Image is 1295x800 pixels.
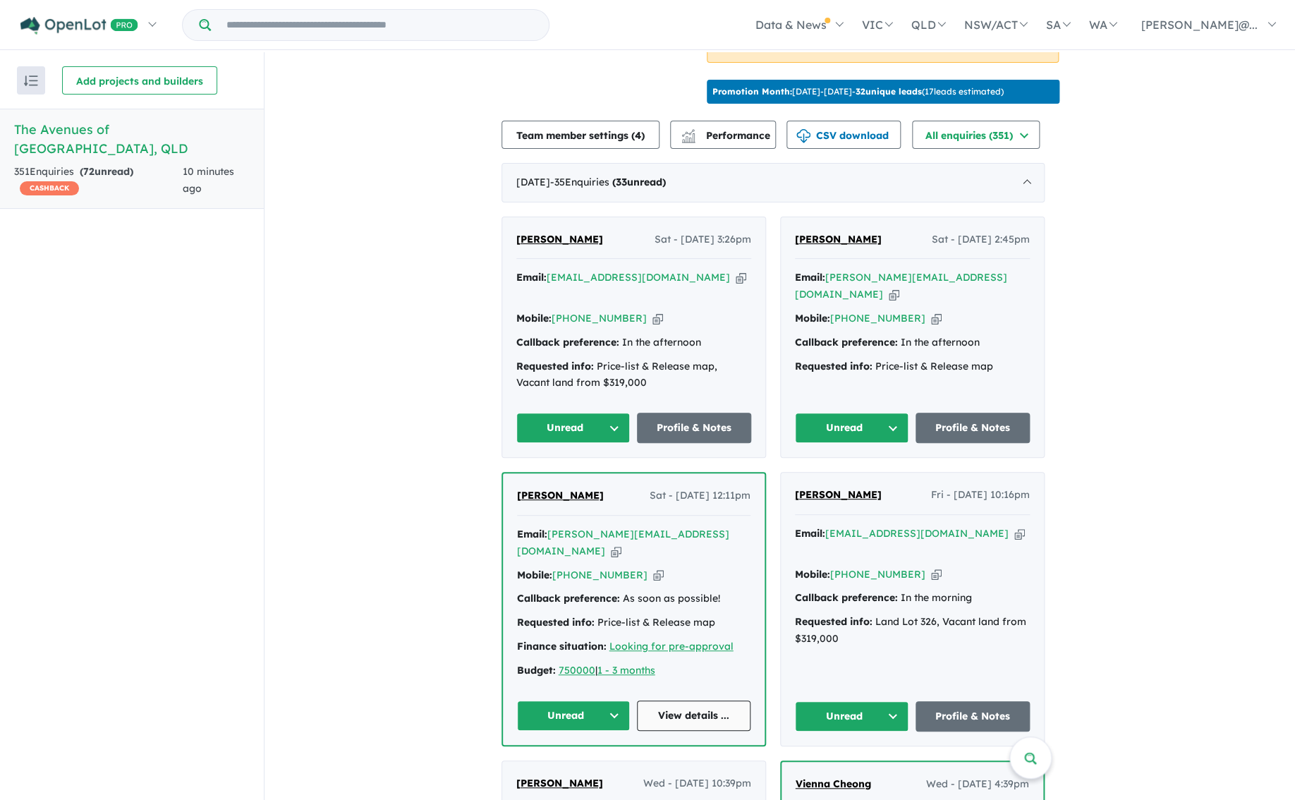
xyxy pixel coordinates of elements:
[795,527,825,540] strong: Email:
[795,231,882,248] a: [PERSON_NAME]
[736,270,746,285] button: Copy
[796,129,810,143] img: download icon
[501,163,1045,202] div: [DATE]
[652,311,663,326] button: Copy
[681,133,695,143] img: bar-chart.svg
[80,165,133,178] strong: ( unread)
[795,591,898,604] strong: Callback preference:
[214,10,546,40] input: Try estate name, suburb, builder or developer
[795,271,1007,301] a: [PERSON_NAME][EMAIL_ADDRESS][DOMAIN_NAME]
[931,487,1030,504] span: Fri - [DATE] 10:16pm
[653,568,664,583] button: Copy
[830,312,925,325] a: [PHONE_NUMBER]
[795,358,1030,375] div: Price-list & Release map
[83,165,95,178] span: 72
[926,776,1029,793] span: Wed - [DATE] 4:39pm
[501,121,659,149] button: Team member settings (4)
[24,75,38,86] img: sort.svg
[611,544,621,559] button: Copy
[516,231,603,248] a: [PERSON_NAME]
[830,568,925,581] a: [PHONE_NUMBER]
[681,129,694,137] img: line-chart.svg
[650,487,750,504] span: Sat - [DATE] 12:11pm
[516,336,619,349] strong: Callback preference:
[796,777,871,790] span: Vienna Cheong
[612,176,666,188] strong: ( unread)
[516,775,603,792] a: [PERSON_NAME]
[712,86,792,97] b: Promotion Month:
[616,176,627,188] span: 33
[20,17,138,35] img: Openlot PRO Logo White
[517,528,729,557] a: [PERSON_NAME][EMAIL_ADDRESS][DOMAIN_NAME]
[517,590,750,607] div: As soon as possible!
[517,640,607,653] strong: Finance situation:
[795,360,873,372] strong: Requested info:
[931,567,942,582] button: Copy
[62,66,217,95] button: Add projects and builders
[912,121,1040,149] button: All enquiries (351)
[550,176,666,188] span: - 35 Enquir ies
[889,287,899,302] button: Copy
[20,181,79,195] span: CASHBACK
[916,413,1030,443] a: Profile & Notes
[516,233,603,246] span: [PERSON_NAME]
[712,85,1004,98] p: [DATE] - [DATE] - ( 17 leads estimated)
[795,487,882,504] a: [PERSON_NAME]
[516,360,594,372] strong: Requested info:
[183,165,234,195] span: 10 minutes ago
[517,664,556,677] strong: Budget:
[516,413,631,443] button: Unread
[795,413,909,443] button: Unread
[516,777,603,789] span: [PERSON_NAME]
[517,487,604,504] a: [PERSON_NAME]
[517,662,750,679] div: |
[795,312,830,325] strong: Mobile:
[516,271,547,284] strong: Email:
[931,311,942,326] button: Copy
[856,86,922,97] b: 32 unique leads
[786,121,901,149] button: CSV download
[916,701,1030,732] a: Profile & Notes
[609,640,734,653] a: Looking for pre-approval
[516,312,552,325] strong: Mobile:
[14,164,183,198] div: 351 Enquir ies
[795,488,882,501] span: [PERSON_NAME]
[547,271,730,284] a: [EMAIL_ADDRESS][DOMAIN_NAME]
[559,664,595,677] a: 750000
[795,233,882,246] span: [PERSON_NAME]
[14,120,250,158] h5: The Avenues of [GEOGRAPHIC_DATA] , QLD
[637,413,751,443] a: Profile & Notes
[795,334,1030,351] div: In the afternoon
[795,336,898,349] strong: Callback preference:
[637,701,750,731] a: View details ...
[516,334,751,351] div: In the afternoon
[517,489,604,502] span: [PERSON_NAME]
[795,568,830,581] strong: Mobile:
[1141,18,1258,32] span: [PERSON_NAME]@...
[643,775,751,792] span: Wed - [DATE] 10:39pm
[635,129,641,142] span: 4
[517,614,750,631] div: Price-list & Release map
[796,776,871,793] a: Vienna Cheong
[552,312,647,325] a: [PHONE_NUMBER]
[517,701,631,731] button: Unread
[683,129,770,142] span: Performance
[825,527,1009,540] a: [EMAIL_ADDRESS][DOMAIN_NAME]
[517,592,620,605] strong: Callback preference:
[517,528,547,540] strong: Email:
[516,358,751,392] div: Price-list & Release map, Vacant land from $319,000
[517,569,552,581] strong: Mobile:
[795,701,909,732] button: Unread
[932,231,1030,248] span: Sat - [DATE] 2:45pm
[655,231,751,248] span: Sat - [DATE] 3:26pm
[597,664,655,677] a: 1 - 3 months
[670,121,776,149] button: Performance
[795,615,873,628] strong: Requested info:
[552,569,647,581] a: [PHONE_NUMBER]
[795,590,1030,607] div: In the morning
[795,271,825,284] strong: Email:
[1014,526,1025,541] button: Copy
[795,614,1030,648] div: Land Lot 326, Vacant land from $319,000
